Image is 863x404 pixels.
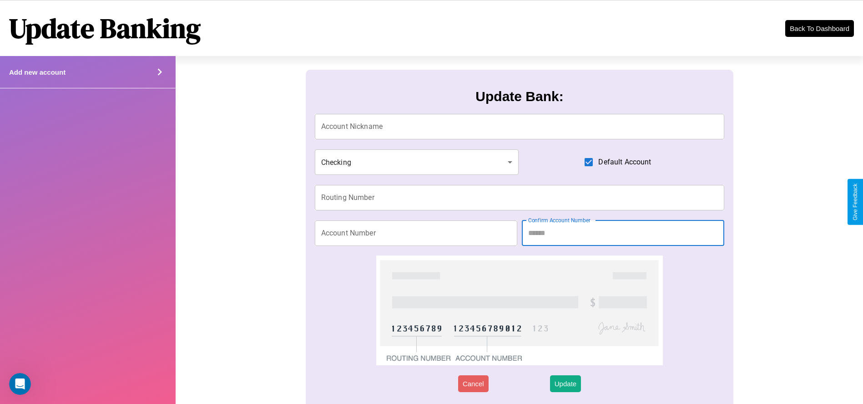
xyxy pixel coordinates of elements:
[528,216,590,224] label: Confirm Account Number
[785,20,854,37] button: Back To Dashboard
[9,373,31,395] iframe: Intercom live chat
[9,10,201,47] h1: Update Banking
[9,68,66,76] h4: Add new account
[598,157,651,168] span: Default Account
[475,89,563,104] h3: Update Bank:
[315,149,519,175] div: Checking
[458,375,489,392] button: Cancel
[852,184,858,220] div: Give Feedback
[550,375,581,392] button: Update
[376,256,663,365] img: check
